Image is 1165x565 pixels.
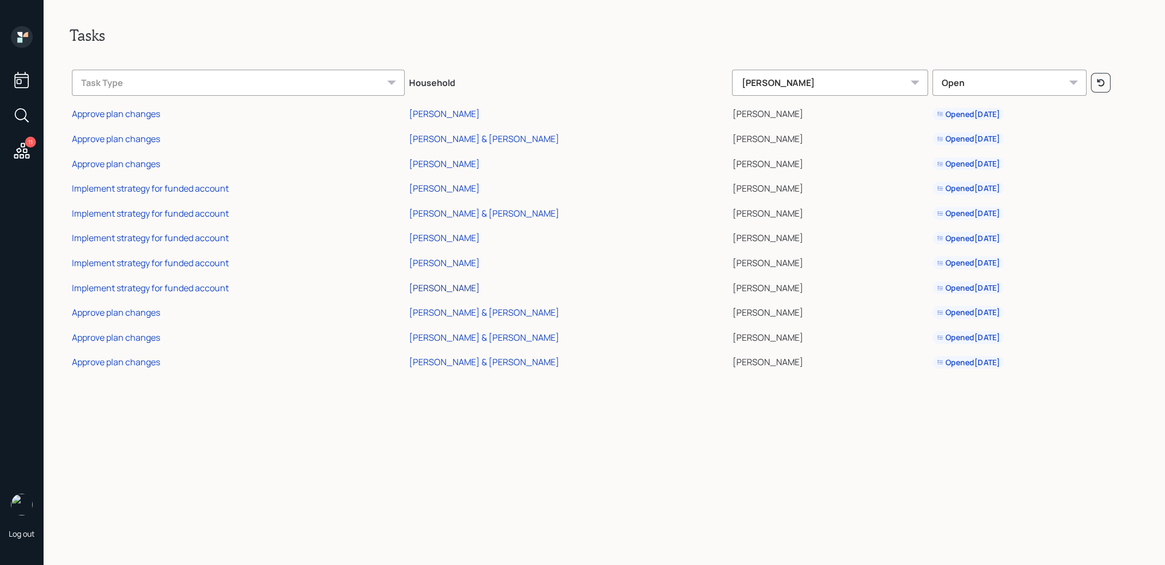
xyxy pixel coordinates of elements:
[409,331,559,343] div: [PERSON_NAME] & [PERSON_NAME]
[409,282,480,294] div: [PERSON_NAME]
[409,232,480,244] div: [PERSON_NAME]
[409,306,559,318] div: [PERSON_NAME] & [PERSON_NAME]
[937,257,999,268] div: Opened [DATE]
[409,158,480,170] div: [PERSON_NAME]
[72,207,229,219] div: Implement strategy for funded account
[25,137,36,148] div: 11
[72,257,229,269] div: Implement strategy for funded account
[9,529,35,539] div: Log out
[409,182,480,194] div: [PERSON_NAME]
[730,125,930,150] td: [PERSON_NAME]
[72,70,405,96] div: Task Type
[72,282,229,294] div: Implement strategy for funded account
[407,62,730,100] th: Household
[409,257,480,269] div: [PERSON_NAME]
[937,282,999,293] div: Opened [DATE]
[730,298,930,323] td: [PERSON_NAME]
[937,307,999,318] div: Opened [DATE]
[937,133,999,144] div: Opened [DATE]
[70,26,1139,45] h2: Tasks
[409,356,559,368] div: [PERSON_NAME] & [PERSON_NAME]
[730,323,930,348] td: [PERSON_NAME]
[937,208,999,219] div: Opened [DATE]
[11,494,33,515] img: treva-nostdahl-headshot.png
[409,133,559,145] div: [PERSON_NAME] & [PERSON_NAME]
[730,100,930,125] td: [PERSON_NAME]
[72,108,160,120] div: Approve plan changes
[932,70,1087,96] div: Open
[937,183,999,194] div: Opened [DATE]
[409,207,559,219] div: [PERSON_NAME] & [PERSON_NAME]
[409,108,480,120] div: [PERSON_NAME]
[937,158,999,169] div: Opened [DATE]
[730,150,930,175] td: [PERSON_NAME]
[730,274,930,299] td: [PERSON_NAME]
[72,232,229,244] div: Implement strategy for funded account
[937,109,999,120] div: Opened [DATE]
[730,199,930,224] td: [PERSON_NAME]
[72,306,160,318] div: Approve plan changes
[730,249,930,274] td: [PERSON_NAME]
[72,182,229,194] div: Implement strategy for funded account
[72,356,160,368] div: Approve plan changes
[937,357,999,368] div: Opened [DATE]
[732,70,928,96] div: [PERSON_NAME]
[937,233,999,244] div: Opened [DATE]
[730,348,930,373] td: [PERSON_NAME]
[937,332,999,343] div: Opened [DATE]
[730,224,930,249] td: [PERSON_NAME]
[730,174,930,199] td: [PERSON_NAME]
[72,331,160,343] div: Approve plan changes
[72,133,160,145] div: Approve plan changes
[72,158,160,170] div: Approve plan changes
